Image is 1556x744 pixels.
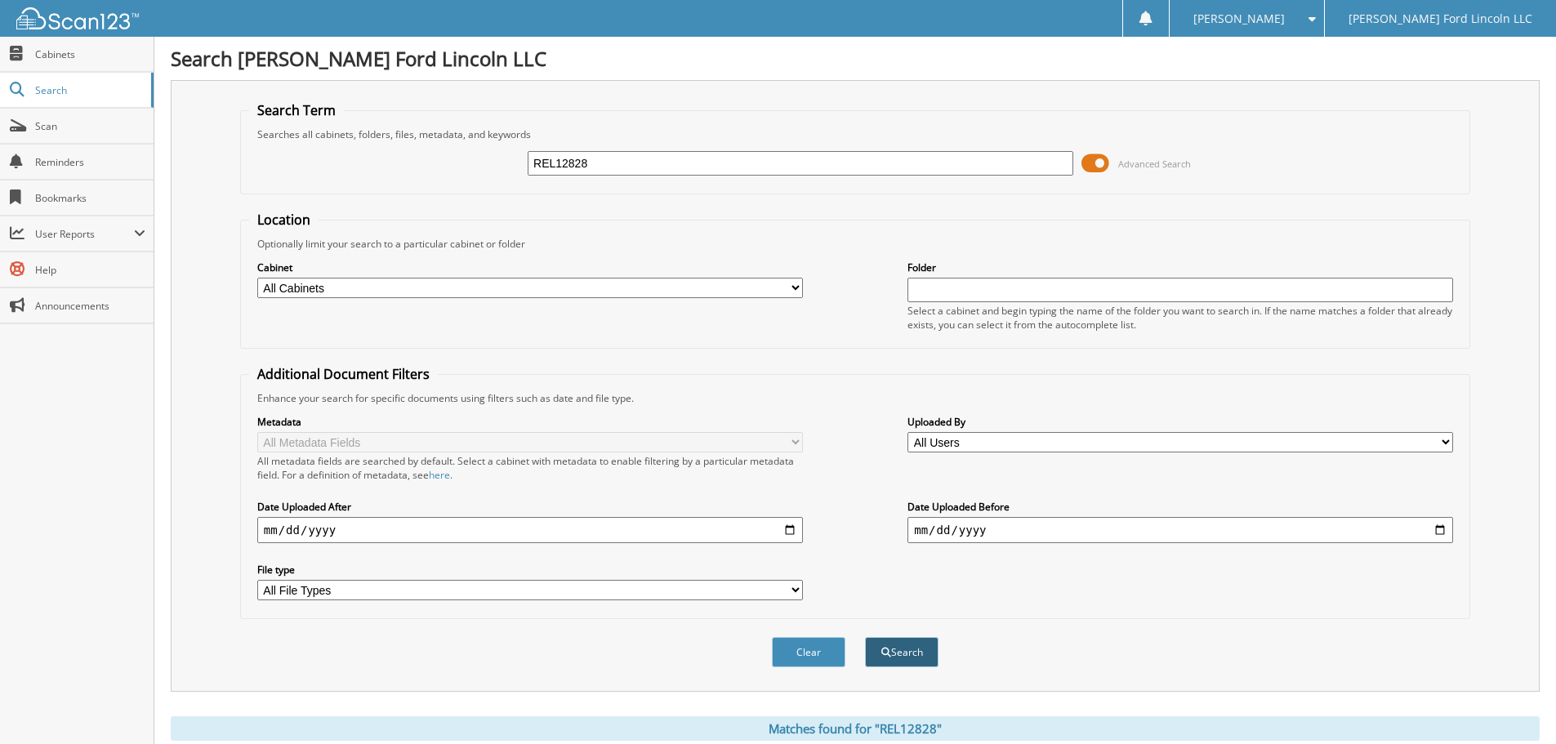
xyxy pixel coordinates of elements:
[249,365,438,383] legend: Additional Document Filters
[35,119,145,133] span: Scan
[35,191,145,205] span: Bookmarks
[249,101,344,119] legend: Search Term
[16,7,139,29] img: scan123-logo-white.svg
[907,500,1453,514] label: Date Uploaded Before
[907,415,1453,429] label: Uploaded By
[257,517,803,543] input: start
[772,637,845,667] button: Clear
[35,155,145,169] span: Reminders
[257,415,803,429] label: Metadata
[35,47,145,61] span: Cabinets
[907,261,1453,274] label: Folder
[1474,666,1556,744] iframe: Chat Widget
[249,391,1461,405] div: Enhance your search for specific documents using filters such as date and file type.
[171,716,1540,741] div: Matches found for "REL12828"
[249,211,319,229] legend: Location
[257,563,803,577] label: File type
[35,263,145,277] span: Help
[429,468,450,482] a: here
[257,500,803,514] label: Date Uploaded After
[907,517,1453,543] input: end
[35,83,143,97] span: Search
[35,299,145,313] span: Announcements
[249,127,1461,141] div: Searches all cabinets, folders, files, metadata, and keywords
[1349,14,1532,24] span: [PERSON_NAME] Ford Lincoln LLC
[1118,158,1191,170] span: Advanced Search
[1193,14,1285,24] span: [PERSON_NAME]
[865,637,939,667] button: Search
[257,261,803,274] label: Cabinet
[907,304,1453,332] div: Select a cabinet and begin typing the name of the folder you want to search in. If the name match...
[171,45,1540,72] h1: Search [PERSON_NAME] Ford Lincoln LLC
[257,454,803,482] div: All metadata fields are searched by default. Select a cabinet with metadata to enable filtering b...
[249,237,1461,251] div: Optionally limit your search to a particular cabinet or folder
[35,227,134,241] span: User Reports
